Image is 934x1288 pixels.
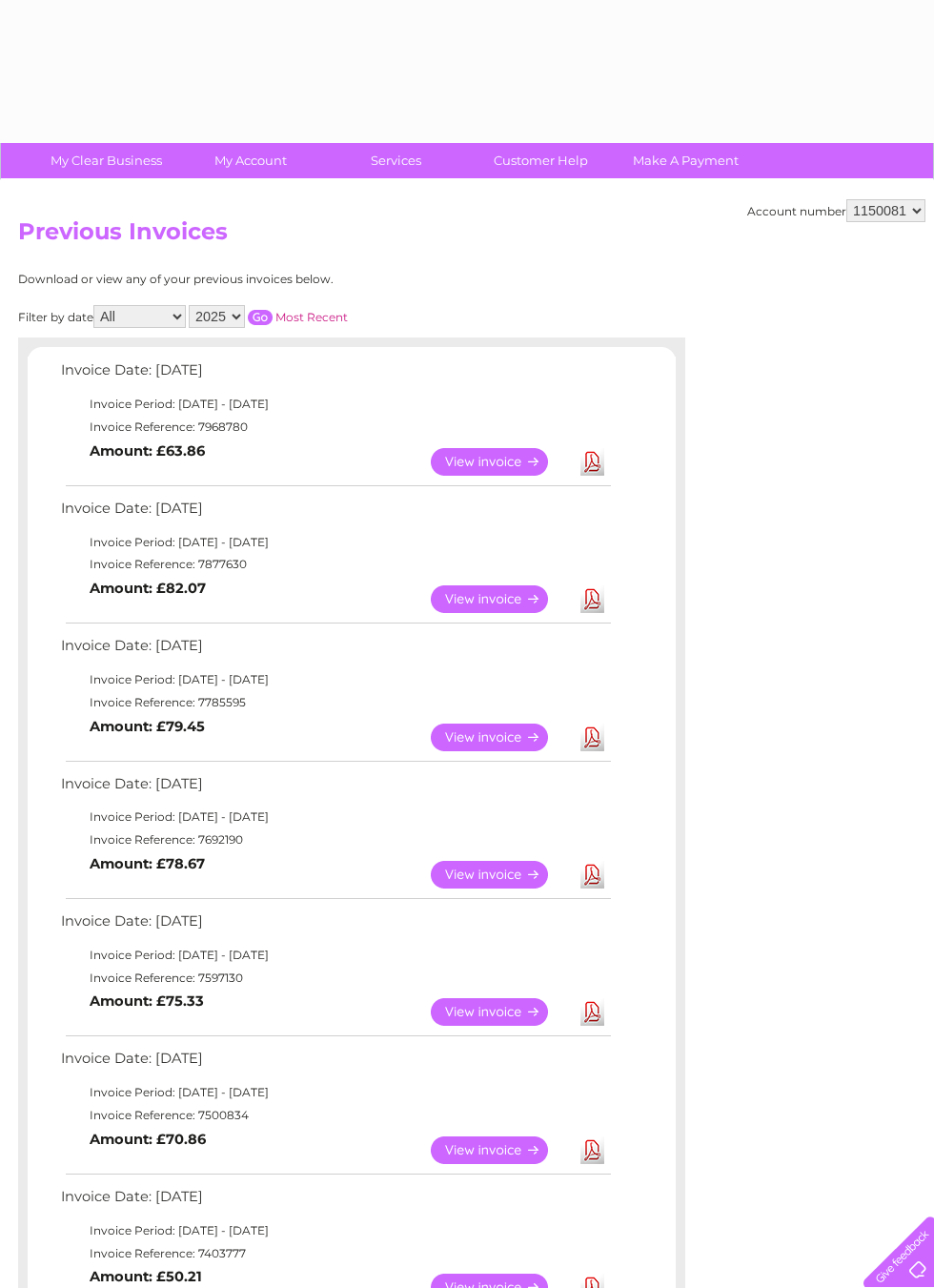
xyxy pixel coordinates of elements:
[56,393,614,416] td: Invoice Period: [DATE] - [DATE]
[28,143,185,178] a: My Clear Business
[90,442,205,460] b: Amount: £63.86
[56,828,614,851] td: Invoice Reference: 7692190
[56,358,614,393] td: Invoice Date: [DATE]
[56,1242,614,1265] td: Invoice Reference: 7403777
[56,1046,614,1081] td: Invoice Date: [DATE]
[56,967,614,990] td: Invoice Reference: 7597130
[431,1136,571,1164] a: View
[580,861,604,889] a: Download
[56,416,614,439] td: Invoice Reference: 7968780
[56,1219,614,1242] td: Invoice Period: [DATE] - [DATE]
[580,448,604,476] a: Download
[56,1081,614,1104] td: Invoice Period: [DATE] - [DATE]
[56,806,614,828] td: Invoice Period: [DATE] - [DATE]
[580,998,604,1026] a: Download
[90,992,204,1010] b: Amount: £75.33
[90,1131,206,1148] b: Amount: £70.86
[90,718,205,735] b: Amount: £79.45
[56,553,614,576] td: Invoice Reference: 7877630
[90,855,205,872] b: Amount: £78.67
[56,691,614,714] td: Invoice Reference: 7785595
[431,724,571,751] a: View
[56,771,614,807] td: Invoice Date: [DATE]
[90,1268,202,1285] b: Amount: £50.21
[56,496,614,531] td: Invoice Date: [DATE]
[747,199,925,222] div: Account number
[56,1104,614,1127] td: Invoice Reference: 7500834
[173,143,330,178] a: My Account
[431,448,571,476] a: View
[431,585,571,613] a: View
[18,273,518,286] div: Download or view any of your previous invoices below.
[18,305,518,328] div: Filter by date
[56,668,614,691] td: Invoice Period: [DATE] - [DATE]
[580,585,604,613] a: Download
[431,861,571,889] a: View
[317,143,475,178] a: Services
[56,531,614,554] td: Invoice Period: [DATE] - [DATE]
[56,633,614,668] td: Invoice Date: [DATE]
[607,143,764,178] a: Make A Payment
[56,909,614,944] td: Invoice Date: [DATE]
[90,580,206,597] b: Amount: £82.07
[580,724,604,751] a: Download
[580,1136,604,1164] a: Download
[275,310,348,324] a: Most Recent
[56,944,614,967] td: Invoice Period: [DATE] - [DATE]
[462,143,619,178] a: Customer Help
[431,998,571,1026] a: View
[18,218,925,255] h2: Previous Invoices
[56,1184,614,1219] td: Invoice Date: [DATE]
